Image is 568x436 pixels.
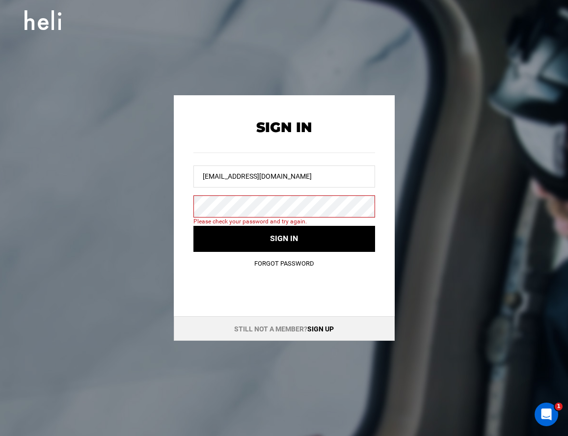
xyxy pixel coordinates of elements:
[307,325,334,333] a: Sign up
[193,165,375,188] input: Username
[555,403,563,410] span: 1
[193,218,375,226] span: Please check your password and try again.
[193,226,375,252] button: Sign in
[254,260,314,267] a: Forgot Password
[193,120,375,135] h2: Sign In
[174,316,395,341] div: Still not a member?
[535,403,558,426] iframe: Intercom live chat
